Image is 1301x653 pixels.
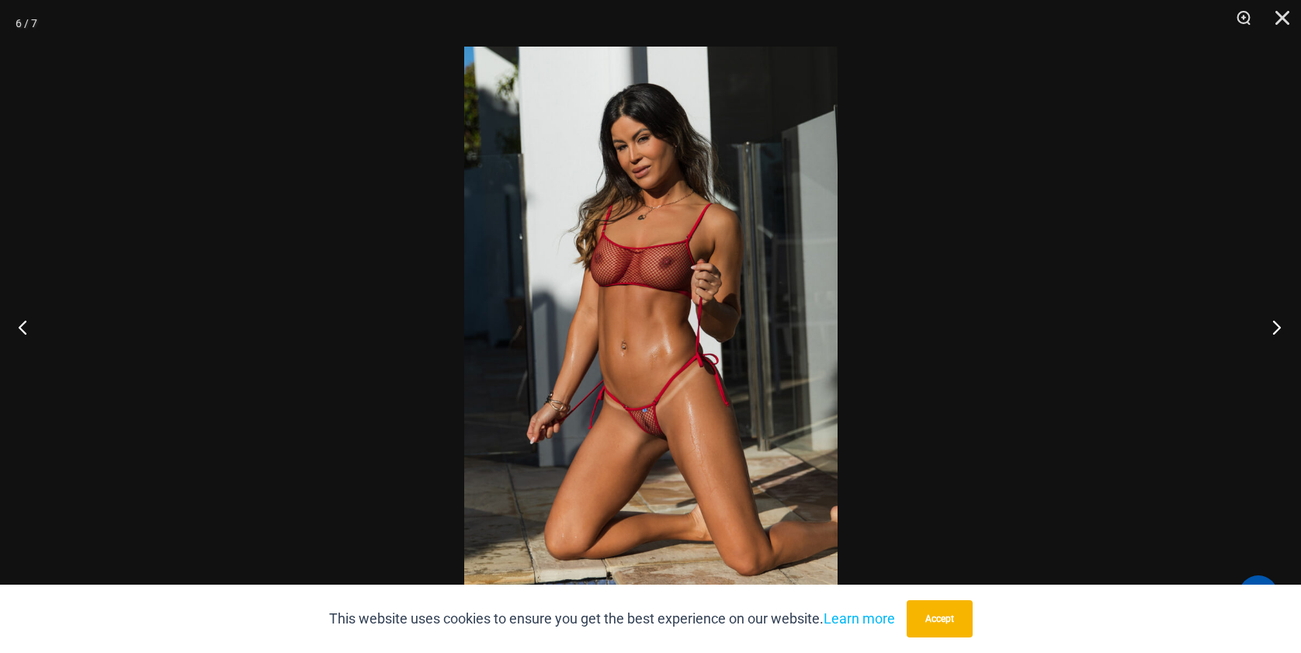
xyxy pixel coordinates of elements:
[824,610,895,627] a: Learn more
[16,12,37,35] div: 6 / 7
[1243,288,1301,366] button: Next
[907,600,973,637] button: Accept
[464,47,838,606] img: Summer Storm Red 332 Crop Top 456 Micro 02
[329,607,895,630] p: This website uses cookies to ensure you get the best experience on our website.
